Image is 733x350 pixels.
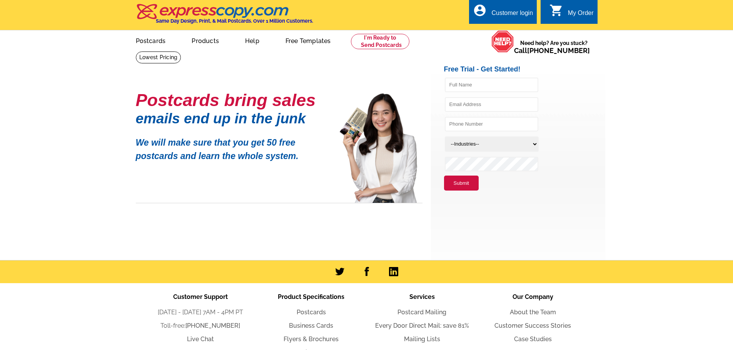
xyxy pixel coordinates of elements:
li: [DATE] - [DATE] 7AM - 4PM PT [145,308,256,317]
h1: emails end up in the junk [136,114,328,123]
span: Our Company [513,293,553,300]
a: Help [233,31,272,49]
a: Flyers & Brochures [284,335,339,343]
input: Full Name [445,78,538,92]
a: shopping_cart My Order [549,8,594,18]
p: We will make sure that you get 50 free postcards and learn the whole system. [136,130,328,163]
a: Mailing Lists [404,335,440,343]
a: Business Cards [289,322,333,329]
h1: Postcards bring sales [136,93,328,107]
span: Services [409,293,435,300]
a: About the Team [510,309,556,316]
a: Live Chat [187,335,214,343]
a: Products [179,31,231,49]
a: [PHONE_NUMBER] [185,322,240,329]
input: Phone Number [445,117,538,131]
a: Postcards [124,31,178,49]
div: My Order [568,10,594,20]
i: account_circle [473,3,487,17]
a: account_circle Customer login [473,8,533,18]
span: Call [514,46,590,55]
a: Free Templates [273,31,343,49]
img: help [491,30,514,53]
a: Customer Success Stories [494,322,571,329]
a: Every Door Direct Mail: save 81% [375,322,469,329]
a: Case Studies [514,335,552,343]
span: Need help? Are you stuck? [514,39,594,55]
span: Customer Support [173,293,228,300]
h2: Free Trial - Get Started! [444,65,605,74]
li: Toll-free: [145,321,256,330]
button: Submit [444,176,479,191]
span: Product Specifications [278,293,344,300]
h4: Same Day Design, Print, & Mail Postcards. Over 1 Million Customers. [156,18,313,24]
a: [PHONE_NUMBER] [527,46,590,55]
a: Same Day Design, Print, & Mail Postcards. Over 1 Million Customers. [136,9,313,24]
a: Postcard Mailing [397,309,446,316]
i: shopping_cart [549,3,563,17]
a: Postcards [297,309,326,316]
div: Customer login [491,10,533,20]
input: Email Address [445,97,538,112]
